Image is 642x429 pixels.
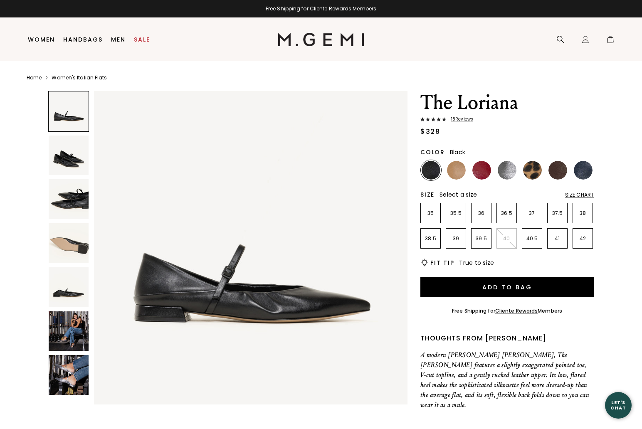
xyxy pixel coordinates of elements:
img: Navy [574,161,593,180]
img: The Loriana [49,267,89,307]
img: Dark Red [472,161,491,180]
h2: Size [420,191,435,198]
span: True to size [459,259,494,267]
p: 35.5 [446,210,466,217]
h1: The Loriana [420,91,594,114]
img: The Loriana [49,311,89,351]
h2: Fit Tip [430,259,454,266]
a: Home [27,74,42,81]
img: Light Tan [447,161,466,180]
div: Size Chart [565,192,594,198]
div: $328 [420,127,440,137]
span: Black [450,148,465,156]
a: Handbags [63,36,103,43]
p: 38.5 [421,235,440,242]
a: 18Reviews [420,117,594,123]
img: The Loriana [94,91,407,404]
span: 18 Review s [446,117,473,122]
div: Let's Chat [605,400,632,410]
p: 36 [472,210,491,217]
img: Black [422,161,440,180]
span: Select a size [440,190,477,199]
p: 40.5 [522,235,542,242]
img: Gunmetal [498,161,516,180]
div: Free Shipping for Members [452,308,562,314]
p: 37.5 [548,210,567,217]
p: 38 [573,210,593,217]
img: The Loriana [49,223,89,263]
p: 37 [522,210,542,217]
img: Leopard [523,161,542,180]
a: Men [111,36,126,43]
img: The Loriana [49,136,89,175]
img: M.Gemi [278,33,365,46]
img: The Loriana [49,179,89,219]
a: Sale [134,36,150,43]
p: 42 [573,235,593,242]
a: Women's Italian Flats [52,74,107,81]
p: 39 [446,235,466,242]
p: 41 [548,235,567,242]
img: The Loriana [49,355,89,395]
div: Thoughts from [PERSON_NAME] [420,333,594,343]
a: Women [28,36,55,43]
img: Chocolate [548,161,567,180]
button: Add to Bag [420,277,594,297]
p: 35 [421,210,440,217]
a: Cliente Rewards [495,307,538,314]
h2: Color [420,149,445,155]
p: 40 [497,235,516,242]
p: 39.5 [472,235,491,242]
span: A modern [PERSON_NAME] [PERSON_NAME], The [PERSON_NAME] features a slightly exaggerated pointed t... [420,351,589,409]
p: 36.5 [497,210,516,217]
